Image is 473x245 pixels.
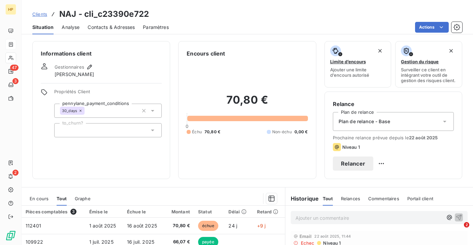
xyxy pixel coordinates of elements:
input: Ajouter une valeur [60,127,65,133]
div: Échue le [127,209,160,214]
span: Tout [57,196,67,201]
span: Échu [192,129,202,135]
input: Ajouter une valeur [85,108,90,114]
span: 22 août 2025 [409,135,438,140]
span: 3 [12,78,19,84]
span: 30_days [62,109,77,113]
span: [PERSON_NAME] [55,71,94,78]
span: échue [198,221,218,231]
h2: 70,80 € [187,93,308,113]
span: 1 août 2025 [89,223,116,229]
button: Limite d’encoursAjouter une limite d’encours autorisé [324,41,391,87]
span: 2 [12,170,19,176]
span: Portail client [407,196,433,201]
h6: Relance [333,100,454,108]
h6: Historique [285,195,319,203]
span: 24 j [228,223,237,229]
h6: Informations client [41,49,162,58]
span: Contacts & Adresses [88,24,135,31]
span: Commentaires [368,196,399,201]
span: Plan de relance - Base [339,118,390,125]
span: Ajouter une limite d’encours autorisé [330,67,386,78]
span: 0,00 € [294,129,308,135]
span: 22 août 2025, 11:44 [314,234,351,238]
div: HP [5,4,16,15]
span: 1 juil. 2025 [89,239,114,245]
span: 112401 [26,223,41,229]
h6: Encours client [187,49,225,58]
span: 3 [70,209,76,215]
iframe: Intercom live chat [450,222,466,238]
div: Pièces comptables [26,209,81,215]
span: 47 [10,65,19,71]
span: +9 j [257,223,266,229]
span: Propriétés Client [54,89,162,98]
div: Statut [198,209,221,214]
span: 70,80 € [168,222,190,229]
div: Délai [228,209,249,214]
a: Clients [32,11,47,17]
span: Prochaine relance prévue depuis le [333,135,454,140]
span: 16 août 2025 [127,223,157,229]
span: Surveiller ce client en intégrant votre outil de gestion des risques client. [401,67,456,83]
button: Gestion du risqueSurveiller ce client en intégrant votre outil de gestion des risques client. [395,41,462,87]
span: Email [299,234,312,239]
a: 47 [5,66,16,77]
button: Relancer [333,156,374,171]
span: Clients [32,11,47,17]
div: Émise le [89,209,119,214]
span: 70,80 € [204,129,220,135]
span: 109922 [26,239,43,245]
button: Actions [415,22,449,33]
span: 0 [186,124,188,129]
span: Gestionnaires [55,64,84,70]
img: Logo LeanPay [5,230,16,241]
span: Paramètres [143,24,169,31]
span: En cours [30,196,49,201]
span: Analyse [62,24,80,31]
div: Montant [168,209,190,214]
span: 16 juil. 2025 [127,239,154,245]
span: Non-échu [272,129,292,135]
div: Retard [257,209,281,214]
span: Tout [323,196,333,201]
span: Relances [341,196,360,201]
span: 2 [464,222,469,228]
span: Gestion du risque [401,59,439,64]
span: Niveau 1 [342,144,360,150]
span: Situation [32,24,54,31]
span: Limite d’encours [330,59,366,64]
span: Graphe [75,196,91,201]
a: 3 [5,79,16,90]
h3: NAJ - cli_c23390e722 [59,8,149,20]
